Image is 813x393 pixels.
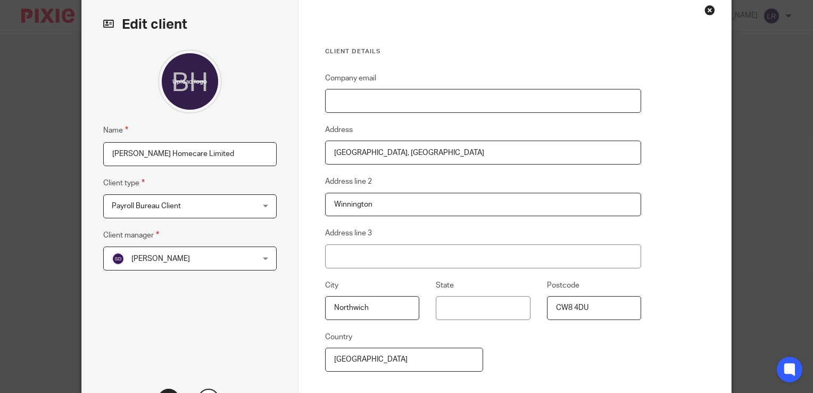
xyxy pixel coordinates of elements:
h2: Edit client [103,15,277,34]
label: Client type [103,177,145,189]
label: Address [325,125,353,135]
div: Close this dialog window [704,5,715,15]
label: City [325,280,338,291]
label: Name [103,124,128,136]
label: Company email [325,73,376,84]
span: Payroll Bureau Client [112,202,181,210]
label: Postcode [547,280,579,291]
label: Address line 2 [325,176,372,187]
label: Client manager [103,229,159,241]
label: State [436,280,454,291]
label: Address line 3 [325,228,372,239]
img: svg%3E [112,252,125,265]
h3: Client details [325,47,642,56]
label: Country [325,332,352,342]
span: [PERSON_NAME] [131,255,190,263]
